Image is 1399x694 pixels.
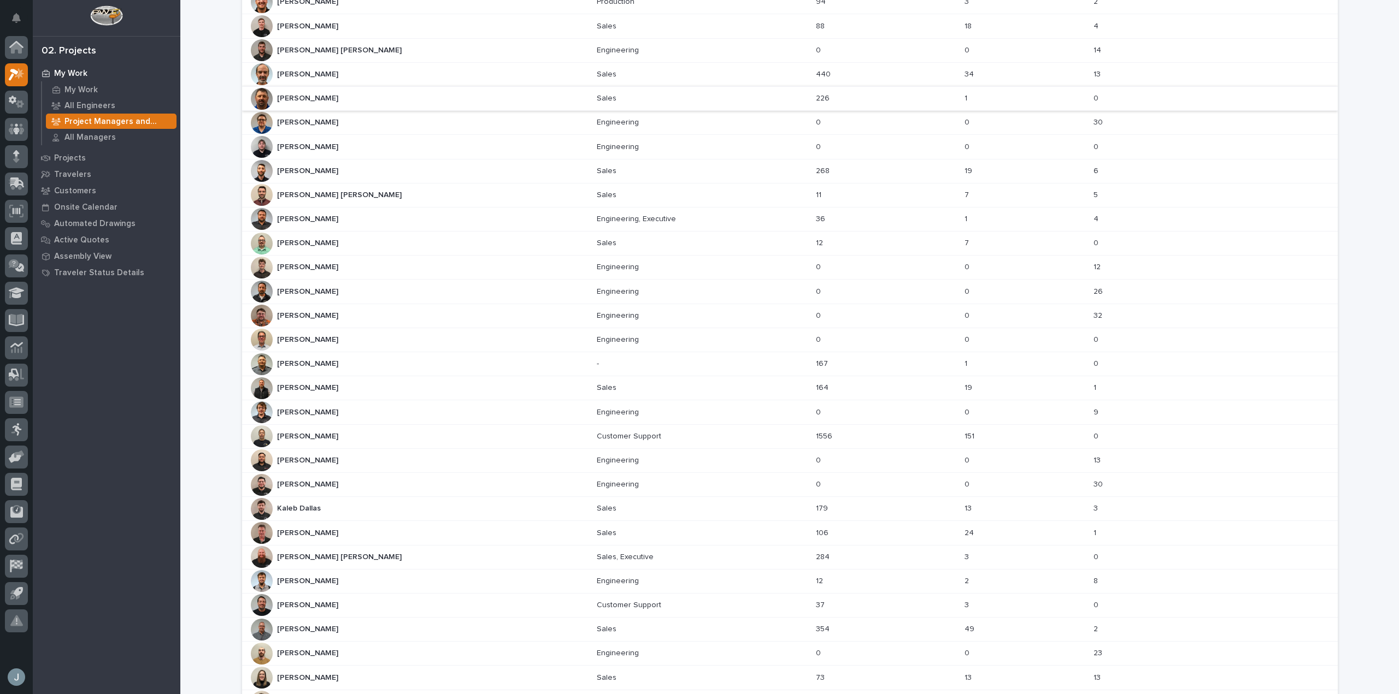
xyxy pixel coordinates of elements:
[597,598,663,610] p: Customer Support
[965,478,972,489] p: 0
[816,622,832,634] p: 354
[597,20,619,31] p: Sales
[597,44,641,55] p: Engineering
[597,454,641,465] p: Engineering
[816,260,823,272] p: 0
[242,400,1338,424] tr: [PERSON_NAME][PERSON_NAME] EngineeringEngineering 00 00 99
[597,285,641,296] p: Engineering
[816,526,831,538] p: 106
[597,406,641,417] p: Engineering
[277,478,340,489] p: [PERSON_NAME]
[64,117,172,127] p: Project Managers and Engineers
[1094,574,1100,586] p: 8
[1094,20,1101,31] p: 4
[42,82,180,97] a: My Work
[597,164,619,176] p: Sales
[816,188,824,200] p: 11
[965,430,977,441] p: 151
[597,381,619,393] p: Sales
[242,352,1338,376] tr: [PERSON_NAME][PERSON_NAME] -- 167167 11 00
[277,285,340,296] p: [PERSON_NAME]
[42,45,96,57] div: 02. Projects
[1094,646,1104,658] p: 23
[1094,212,1101,224] p: 4
[965,92,969,103] p: 1
[54,170,91,180] p: Travelers
[597,526,619,538] p: Sales
[597,116,641,127] p: Engineering
[1094,44,1103,55] p: 14
[242,62,1338,86] tr: [PERSON_NAME][PERSON_NAME] SalesSales 440440 3434 1313
[1094,622,1100,634] p: 2
[33,182,180,199] a: Customers
[965,260,972,272] p: 0
[816,68,833,79] p: 440
[816,502,830,513] p: 179
[54,235,109,245] p: Active Quotes
[33,232,180,248] a: Active Quotes
[54,69,87,79] p: My Work
[277,454,340,465] p: [PERSON_NAME]
[277,357,340,369] p: [PERSON_NAME]
[597,92,619,103] p: Sales
[816,430,834,441] p: 1556
[965,454,972,465] p: 0
[816,92,832,103] p: 226
[597,309,641,321] p: Engineering
[965,550,971,562] p: 3
[242,135,1338,159] tr: [PERSON_NAME][PERSON_NAME] EngineeringEngineering 00 00 00
[597,646,641,658] p: Engineering
[1094,309,1104,321] p: 32
[242,424,1338,448] tr: [PERSON_NAME][PERSON_NAME] Customer SupportCustomer Support 15561556 151151 00
[242,111,1338,135] tr: [PERSON_NAME][PERSON_NAME] EngineeringEngineering 00 00 3030
[242,280,1338,304] tr: [PERSON_NAME][PERSON_NAME] EngineeringEngineering 00 00 2626
[816,20,827,31] p: 88
[242,256,1338,280] tr: [PERSON_NAME][PERSON_NAME] EngineeringEngineering 00 00 1212
[965,671,974,683] p: 13
[64,85,98,95] p: My Work
[277,671,340,683] p: [PERSON_NAME]
[277,20,340,31] p: [PERSON_NAME]
[1094,260,1103,272] p: 12
[965,357,969,369] p: 1
[14,13,28,31] div: Notifications
[816,671,827,683] p: 73
[277,92,340,103] p: [PERSON_NAME]
[54,203,117,212] p: Onsite Calendar
[277,260,340,272] p: [PERSON_NAME]
[965,574,971,586] p: 2
[33,264,180,281] a: Traveler Status Details
[33,248,180,264] a: Assembly View
[597,430,663,441] p: Customer Support
[242,666,1338,690] tr: [PERSON_NAME][PERSON_NAME] SalesSales 7373 1313 1313
[277,44,404,55] p: [PERSON_NAME] [PERSON_NAME]
[1094,406,1101,417] p: 9
[965,68,976,79] p: 34
[277,381,340,393] p: [PERSON_NAME]
[1094,502,1100,513] p: 3
[277,236,340,248] p: [PERSON_NAME]
[816,454,823,465] p: 0
[90,5,122,26] img: Workspace Logo
[242,642,1338,666] tr: [PERSON_NAME][PERSON_NAME] EngineeringEngineering 00 00 2323
[277,212,340,224] p: [PERSON_NAME]
[277,68,340,79] p: [PERSON_NAME]
[597,333,641,345] p: Engineering
[816,285,823,296] p: 0
[597,212,678,224] p: Engineering, Executive
[242,521,1338,545] tr: [PERSON_NAME][PERSON_NAME] SalesSales 106106 2424 11
[54,268,144,278] p: Traveler Status Details
[277,430,340,441] p: [PERSON_NAME]
[965,20,974,31] p: 18
[1094,430,1101,441] p: 0
[42,114,180,129] a: Project Managers and Engineers
[1094,140,1101,152] p: 0
[965,285,972,296] p: 0
[33,215,180,232] a: Automated Drawings
[242,618,1338,642] tr: [PERSON_NAME][PERSON_NAME] SalesSales 354354 4949 22
[1094,333,1101,345] p: 0
[816,381,831,393] p: 164
[816,646,823,658] p: 0
[1094,526,1098,538] p: 1
[33,199,180,215] a: Onsite Calendar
